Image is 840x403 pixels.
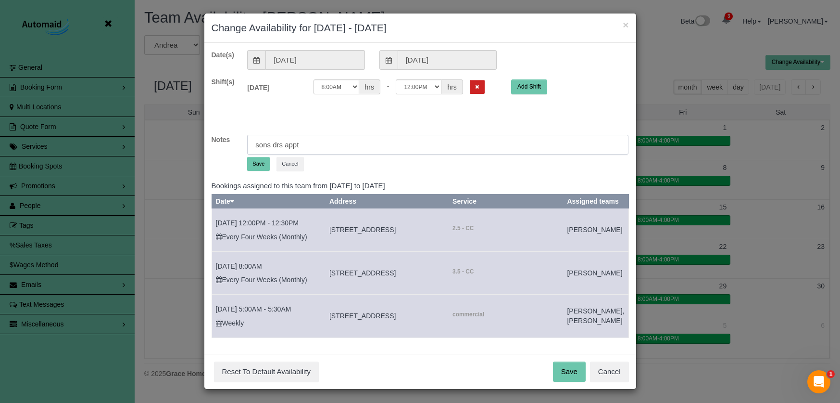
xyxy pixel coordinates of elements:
button: Cancel [276,157,303,171]
td: Schedule date [212,251,325,295]
button: Reset To Default Availability [214,362,319,382]
th: Address [325,195,448,208]
td: Schedule date [212,295,325,338]
h4: Bookings assigned to this team from [DATE] to [DATE] [212,182,629,190]
button: × [623,20,628,30]
td: Service location [449,295,563,338]
button: Remove Shift [470,80,485,94]
td: Service location [325,208,448,252]
button: Save [553,362,586,382]
td: Schedule date [212,208,325,252]
label: Shift(s) [204,77,240,87]
input: Enter a note [247,135,628,155]
button: Add Shift [511,79,547,94]
label: [DATE] [240,79,306,92]
strong: 3.5 - CC [452,268,474,275]
sui-modal: Change Availability for 08/25/2025 - 08/25/2025 [204,13,636,389]
span: hrs [359,79,380,94]
label: Notes [204,135,240,144]
td: Service location [449,251,563,295]
p: [DATE] 5:00AM - 5:30AM [216,304,321,314]
input: From [265,50,364,70]
th: Assigned teams [563,195,628,208]
input: To [398,50,497,70]
strong: 2.5 - CC [452,225,474,232]
button: Save [247,157,270,171]
p: [DATE] 8:00AM [216,261,321,271]
td: Service location [325,251,448,295]
td: Assigned teams [563,208,628,252]
span: hrs [441,79,463,94]
span: - [387,82,389,90]
span: 1 [827,370,835,378]
p: [DATE] 12:00PM - 12:30PM [216,218,321,228]
td: Assigned teams [563,295,628,338]
label: Date(s) [204,50,240,60]
th: Service [449,195,563,208]
th: Date [212,195,325,208]
strong: commercial [452,311,484,318]
td: Assigned teams [563,251,628,295]
iframe: Intercom live chat [807,370,830,393]
h3: Change Availability for [DATE] - [DATE] [212,21,629,35]
td: Service location [325,295,448,338]
td: Service location [449,208,563,252]
button: Cancel [590,362,629,382]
